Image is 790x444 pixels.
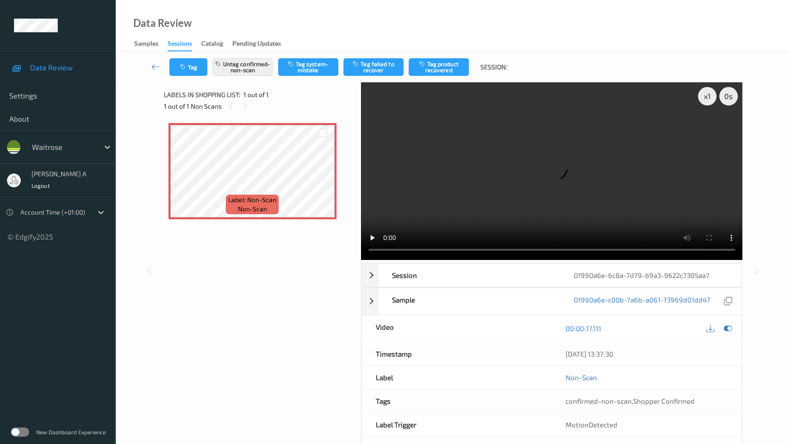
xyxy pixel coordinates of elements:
[566,397,695,405] span: ,
[409,58,469,76] button: Tag product recovered
[228,195,276,204] span: Label: Non-Scan
[168,39,192,51] div: Sessions
[566,397,632,405] span: confirmed-non-scan
[552,413,741,436] div: MotionDetected
[560,264,741,287] div: 01990a6e-6c8a-7d79-b9a3-9622c7305aa7
[201,37,232,50] a: Catalog
[243,90,269,99] span: 1 out of 1
[134,37,168,50] a: Samples
[133,18,192,28] div: Data Review
[361,263,742,287] div: Session01990a6e-6c8a-7d79-b9a3-9622c7305aa7
[169,58,207,76] button: Tag
[566,373,597,382] a: Non-Scan
[164,100,355,112] div: 1 out of 1 Non Scans
[232,39,281,50] div: Pending Updates
[362,366,552,389] div: Label
[566,324,601,333] a: 00:00:17.111
[238,204,267,214] span: non-scan
[480,62,507,72] span: Session:
[212,58,273,76] button: Untag confirmed-non-scan
[232,37,290,50] a: Pending Updates
[343,58,404,76] button: Tag failed to recover
[378,264,560,287] div: Session
[201,39,223,50] div: Catalog
[698,87,716,105] div: x 1
[362,315,552,342] div: Video
[362,413,552,436] div: Label Trigger
[573,295,710,308] a: 01990a6e-c00b-7a6b-a061-73969d01dd47
[566,349,728,358] div: [DATE] 13:37:30
[134,39,158,50] div: Samples
[719,87,738,105] div: 0 s
[361,288,742,315] div: Sample01990a6e-c00b-7a6b-a061-73969d01dd47
[633,397,695,405] span: Shopper Confirmed
[278,58,338,76] button: Tag system-mistake
[362,389,552,413] div: Tags
[362,342,552,365] div: Timestamp
[164,90,240,99] span: Labels in shopping list:
[168,37,201,51] a: Sessions
[378,288,560,314] div: Sample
